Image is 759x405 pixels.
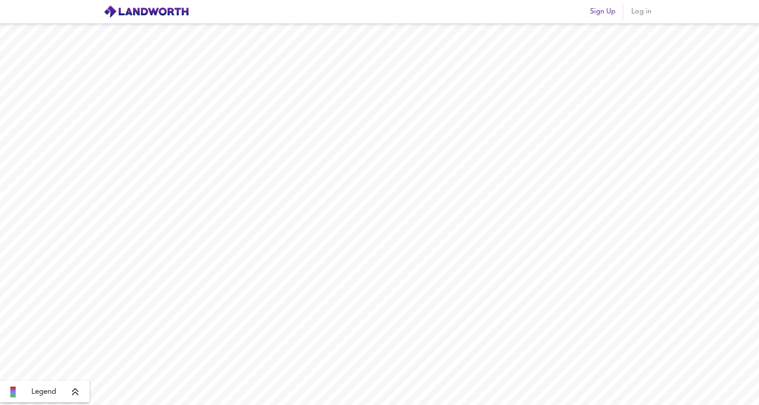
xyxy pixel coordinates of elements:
span: Log in [630,5,652,18]
span: Legend [31,387,56,397]
button: Log in [627,3,655,21]
img: logo [103,5,189,18]
span: Sign Up [590,5,616,18]
button: Sign Up [586,3,619,21]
